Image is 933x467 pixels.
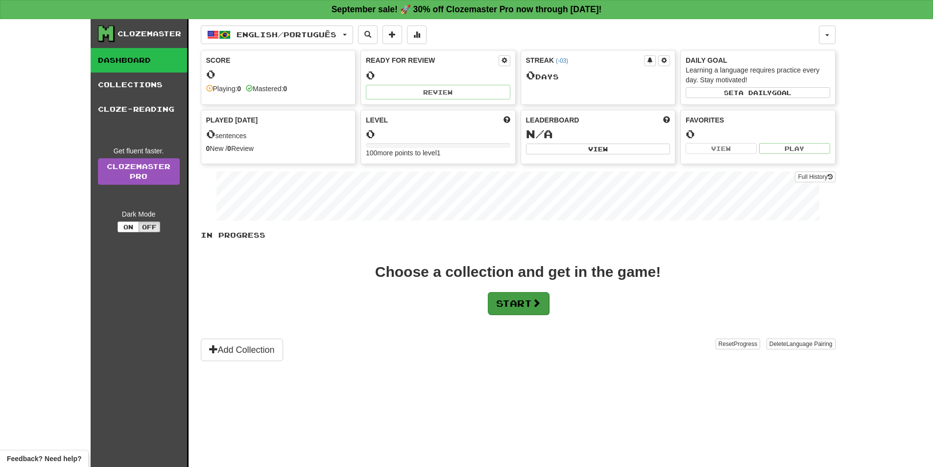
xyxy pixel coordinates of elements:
a: Dashboard [91,48,187,73]
div: Get fluent faster. [98,146,180,156]
button: English/Português [201,25,353,44]
span: English / Português [237,30,336,39]
button: More stats [407,25,427,44]
button: Play [759,143,830,154]
a: (-03) [556,57,568,64]
button: Start [488,292,549,315]
strong: 0 [227,145,231,152]
a: Cloze-Reading [91,97,187,122]
strong: 0 [206,145,210,152]
strong: September sale! 🚀 30% off Clozemaster Pro now through [DATE]! [332,4,602,14]
div: Favorites [686,115,830,125]
button: ResetProgress [716,339,760,349]
div: Daily Goal [686,55,830,65]
div: 100 more points to level 1 [366,148,510,158]
span: Open feedback widget [7,454,81,464]
div: Day s [526,69,670,82]
span: Score more points to level up [503,115,510,125]
div: 0 [366,69,510,81]
button: Off [139,221,160,232]
button: Seta dailygoal [686,87,830,98]
button: Add sentence to collection [383,25,402,44]
span: a daily [739,89,772,96]
div: Score [206,55,351,65]
div: Clozemaster [118,29,181,39]
div: 0 [686,128,830,140]
div: Choose a collection and get in the game! [375,265,661,279]
button: View [526,144,670,154]
span: Progress [734,341,757,347]
div: 0 [206,68,351,80]
button: On [118,221,139,232]
span: Level [366,115,388,125]
button: DeleteLanguage Pairing [766,339,836,349]
div: Mastered: [246,84,287,94]
div: sentences [206,128,351,141]
div: Playing: [206,84,241,94]
div: Ready for Review [366,55,499,65]
button: Full History [795,172,835,182]
a: Collections [91,73,187,97]
button: Search sentences [358,25,378,44]
span: Leaderboard [526,115,579,125]
div: New / Review [206,144,351,153]
a: ClozemasterPro [98,158,180,185]
span: 0 [526,68,535,82]
span: Language Pairing [786,341,832,347]
button: Add Collection [201,339,283,361]
button: Review [366,85,510,99]
p: In Progress [201,230,836,240]
span: 0 [206,127,215,141]
div: Dark Mode [98,209,180,219]
span: Played [DATE] [206,115,258,125]
button: View [686,143,757,154]
strong: 0 [237,85,241,93]
span: N/A [526,127,553,141]
span: This week in points, UTC [663,115,670,125]
div: Learning a language requires practice every day. Stay motivated! [686,65,830,85]
strong: 0 [283,85,287,93]
div: 0 [366,128,510,140]
div: Streak [526,55,645,65]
